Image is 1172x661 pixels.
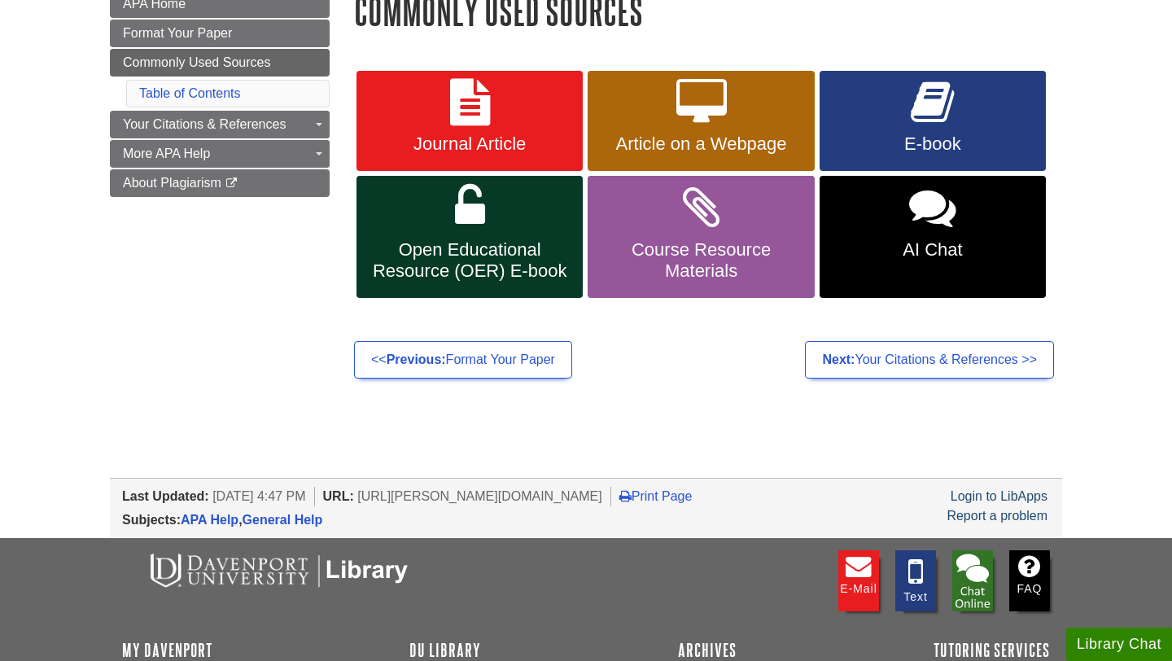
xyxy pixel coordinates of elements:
strong: Previous: [387,352,446,366]
a: Next:Your Citations & References >> [805,341,1054,379]
img: DU Libraries [122,550,431,589]
li: Chat with Library [952,550,993,611]
a: Archives [678,641,737,660]
span: [URL][PERSON_NAME][DOMAIN_NAME] [357,489,602,503]
a: Article on a Webpage [588,71,814,172]
span: About Plagiarism [123,176,221,190]
span: Last Updated: [122,489,209,503]
span: [DATE] 4:47 PM [212,489,305,503]
a: Login to LibApps [951,489,1047,503]
a: My Davenport [122,641,212,660]
span: Format Your Paper [123,26,232,40]
span: URL: [323,489,354,503]
span: Your Citations & References [123,117,286,131]
a: Journal Article [356,71,583,172]
a: Table of Contents [139,86,241,100]
a: E-mail [838,550,879,611]
img: Library Chat [952,550,993,611]
i: Print Page [619,489,632,502]
a: Back to Top [1116,291,1168,313]
span: , [181,513,322,527]
span: Open Educational Resource (OER) E-book [369,239,571,282]
a: Format Your Paper [110,20,330,47]
a: <<Previous:Format Your Paper [354,341,572,379]
a: FAQ [1009,550,1050,611]
a: APA Help [181,513,238,527]
a: Report a problem [947,509,1047,523]
span: Subjects: [122,513,181,527]
strong: Next: [822,352,855,366]
a: More APA Help [110,140,330,168]
a: General Help [243,513,323,527]
span: Course Resource Materials [600,239,802,282]
span: Article on a Webpage [600,134,802,155]
span: Commonly Used Sources [123,55,270,69]
a: About Plagiarism [110,169,330,197]
span: AI Chat [832,239,1034,260]
a: Commonly Used Sources [110,49,330,77]
i: This link opens in a new window [225,178,238,189]
span: More APA Help [123,147,210,160]
button: Library Chat [1066,628,1172,661]
a: Print Page [619,489,693,503]
a: DU Library [409,641,481,660]
a: Open Educational Resource (OER) E-book [356,176,583,298]
a: Course Resource Materials [588,176,814,298]
a: Your Citations & References [110,111,330,138]
a: Text [895,550,936,611]
a: E-book [820,71,1046,172]
span: E-book [832,134,1034,155]
a: Tutoring Services [934,641,1050,660]
a: AI Chat [820,176,1046,298]
span: Journal Article [369,134,571,155]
